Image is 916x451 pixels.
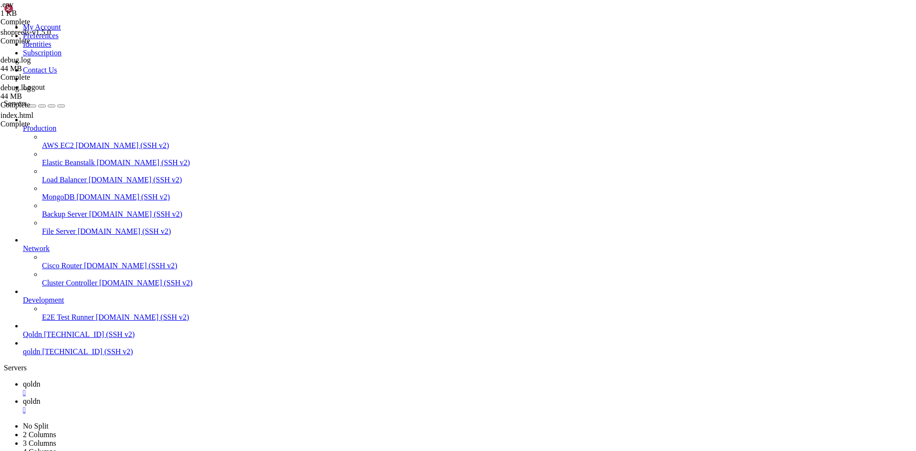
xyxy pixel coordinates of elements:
[168,134,172,141] span: .
[237,174,240,182] span: .
[450,134,454,141] span: .
[431,134,435,141] span: .
[313,174,317,182] span: .
[149,36,214,44] span: [laravel-assets].
[397,166,401,174] span: .
[363,166,366,174] span: .
[168,174,172,182] span: .
[336,166,340,174] span: .
[210,166,214,174] span: .
[248,134,252,141] span: .
[198,174,202,182] span: .
[149,166,153,174] span: .
[378,134,382,141] span: .
[240,134,244,141] span: .
[187,174,191,182] span: .
[324,166,328,174] span: .
[424,166,427,174] span: .
[111,134,114,141] span: .
[351,134,355,141] span: .
[103,134,107,141] span: .
[328,134,332,141] span: .
[11,36,27,44] span: INFO
[4,134,792,142] x-row: Creating migration table
[481,166,485,174] span: .
[248,166,252,174] span: .
[210,174,214,182] span: .
[179,134,183,141] span: .
[237,166,240,174] span: .
[492,134,496,141] span: .
[191,166,195,174] span: .
[309,166,313,174] span: .
[244,166,248,174] span: .
[321,134,324,141] span: .
[302,166,305,174] span: .
[290,134,294,141] span: .
[122,134,126,141] span: .
[4,77,792,85] x-row: Application key set successfully.
[11,77,27,85] span: INFO
[324,174,328,182] span: .
[218,174,221,182] span: .
[290,174,294,182] span: .
[481,134,485,141] span: .
[214,174,218,182] span: .
[0,92,96,101] div: 44 MB
[149,134,153,141] span: .
[198,166,202,174] span: .
[500,134,504,141] span: .
[187,134,191,141] span: .
[275,134,279,141] span: .
[4,12,191,20] span: Use the `composer fund` command to find out more!
[416,134,420,141] span: .
[168,166,172,174] span: .
[4,150,792,158] x-row: Running migrations.
[462,166,466,174] span: .
[374,166,378,174] span: .
[248,174,252,182] span: .
[435,134,439,141] span: .
[263,134,267,141] span: .
[0,56,31,64] span: debug.log
[355,134,359,141] span: .
[176,166,179,174] span: .
[294,174,298,182] span: .
[137,134,141,141] span: .
[504,134,508,141] span: .
[282,134,286,141] span: .
[370,134,374,141] span: .
[95,134,99,141] span: .
[164,134,168,141] span: .
[149,174,153,182] span: .
[298,134,302,141] span: .
[0,111,33,119] span: index.html
[424,134,427,141] span: .
[427,134,431,141] span: .
[0,18,96,26] div: Complete
[198,134,202,141] span: .
[466,166,469,174] span: .
[416,166,420,174] span: .
[225,174,229,182] span: .
[183,166,187,174] span: .
[225,134,229,141] span: .
[305,174,309,182] span: .
[489,134,492,141] span: .
[0,84,31,92] span: debug.log
[206,134,210,141] span: .
[401,134,405,141] span: .
[191,174,195,182] span: .
[0,9,96,18] div: 1 KB
[271,166,275,174] span: .
[328,166,332,174] span: .
[4,93,792,101] x-row: > @php -r "file_exists('database/database.sqlite') || touch('database/database.sqlite');"
[412,166,416,174] span: .
[263,174,267,182] span: .
[214,134,218,141] span: .
[252,174,256,182] span: .
[317,166,321,174] span: .
[405,166,408,174] span: .
[130,134,134,141] span: .
[347,134,351,141] span: .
